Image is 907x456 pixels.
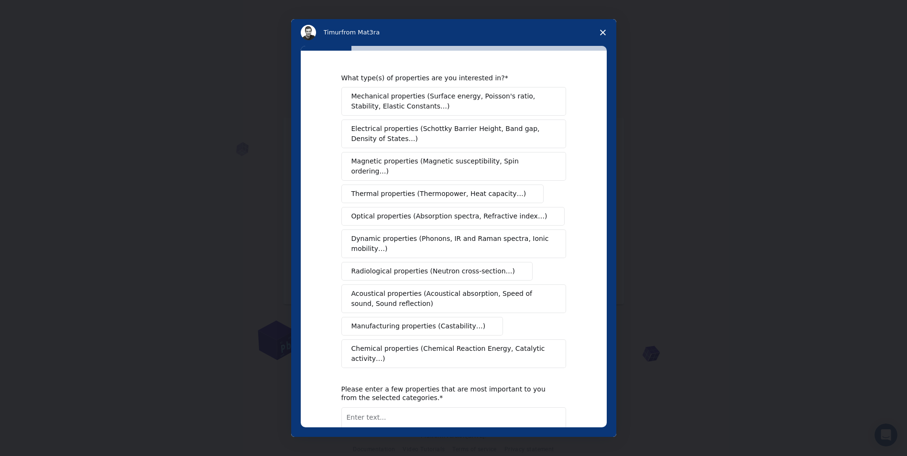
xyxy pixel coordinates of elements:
[351,189,526,199] span: Thermal properties (Thermopower, Heat capacity…)
[341,29,380,36] span: from Mat3ra
[341,74,552,82] div: What type(s) of properties are you interested in?
[341,229,566,258] button: Dynamic properties (Phonons, IR and Raman spectra, Ionic mobility…)
[341,385,552,402] div: Please enter a few properties that are most important to you from the selected categories.
[301,25,316,40] img: Profile image for Timur
[341,207,565,226] button: Optical properties (Absorption spectra, Refractive index…)
[351,211,547,221] span: Optical properties (Absorption spectra, Refractive index…)
[351,266,515,276] span: Radiological properties (Neutron cross-section…)
[341,284,566,313] button: Acoustical properties (Acoustical absorption, Speed of sound, Sound reflection)
[341,185,544,203] button: Thermal properties (Thermopower, Heat capacity…)
[351,344,549,364] span: Chemical properties (Chemical Reaction Energy, Catalytic activity…)
[341,317,503,336] button: Manufacturing properties (Castability…)
[341,152,566,181] button: Magnetic properties (Magnetic susceptibility, Spin ordering…)
[341,262,533,281] button: Radiological properties (Neutron cross-section…)
[341,119,566,148] button: Electrical properties (Schottky Barrier Height, Band gap, Density of States…)
[590,19,616,46] span: Close survey
[351,124,550,144] span: Electrical properties (Schottky Barrier Height, Band gap, Density of States…)
[351,91,551,111] span: Mechanical properties (Surface energy, Poisson's ratio, Stability, Elastic Constants…)
[351,234,550,254] span: Dynamic properties (Phonons, IR and Raman spectra, Ionic mobility…)
[324,29,341,36] span: Timur
[341,407,566,446] textarea: Enter text...
[351,289,550,309] span: Acoustical properties (Acoustical absorption, Speed of sound, Sound reflection)
[341,87,566,116] button: Mechanical properties (Surface energy, Poisson's ratio, Stability, Elastic Constants…)
[351,156,549,176] span: Magnetic properties (Magnetic susceptibility, Spin ordering…)
[341,339,566,368] button: Chemical properties (Chemical Reaction Energy, Catalytic activity…)
[351,321,486,331] span: Manufacturing properties (Castability…)
[19,7,54,15] span: Support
